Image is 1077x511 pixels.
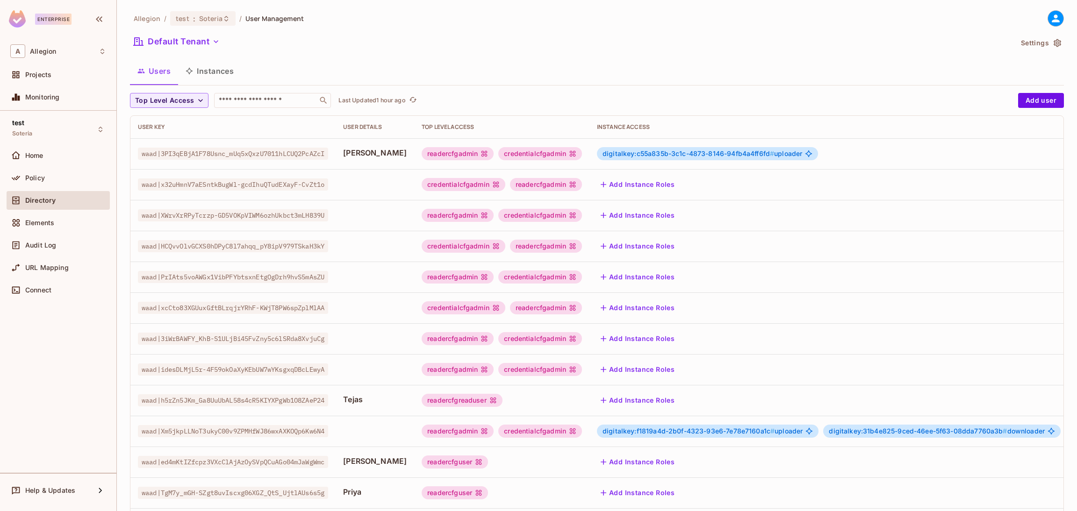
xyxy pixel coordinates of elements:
span: refresh [409,96,417,105]
div: credentialcfgadmin [422,178,505,191]
span: uploader [603,427,803,435]
div: readercfgadmin [422,332,494,345]
div: readercfgadmin [422,363,494,376]
span: # [770,427,775,435]
li: / [164,14,166,23]
span: test [176,14,189,23]
span: waad|ed4mKtIZfcpz3VXcClAjAzOySVpQCuAGo04mJaWgWmc [138,456,328,468]
div: readercfgadmin [422,425,494,438]
button: Add Instance Roles [597,485,678,500]
span: waad|Xm5jkpLLNoT3ukyC00v9ZPMHfWJ86wxAXKOQp6Kw6N4 [138,425,328,437]
div: readercfguser [422,486,488,499]
span: Top Level Access [135,95,194,106]
button: Settings [1017,35,1064,50]
button: refresh [408,95,419,106]
div: credentialcfgadmin [422,301,505,314]
span: downloader [829,427,1045,435]
div: readercfgadmin [510,240,582,253]
span: waad|xcCto83XGUuxGftBLrqjrYRhF-KWjT8PW6spZplMlAA [138,302,328,314]
span: Projects [25,71,51,78]
span: waad|TgM7y_mGH-SZgt8uvIscxg06XGZ_QtS_UjtlAUs6s5g [138,487,328,499]
span: Connect [25,286,51,294]
li: / [239,14,242,23]
span: Home [25,152,43,159]
span: waad|h5rZn5JKm_Ga8UuUbAL58s4cR5KIYXPgWb1O8ZAeP24 [138,394,328,406]
span: : [193,15,196,22]
div: readercfgadmin [422,209,494,222]
span: Policy [25,174,45,182]
button: Add Instance Roles [597,362,678,377]
span: waad|3PI3qEBjA1F78Usnc_mUq5xQxzU7011hLCUQ2PcAZcI [138,148,328,160]
span: [PERSON_NAME] [343,148,407,158]
div: credentialcfgadmin [422,240,505,253]
span: [PERSON_NAME] [343,456,407,466]
button: Add Instance Roles [597,208,678,223]
span: test [12,119,25,127]
span: Click to refresh data [406,95,419,106]
span: waad|x32uHmnV7aESntkBugWl-gcdIhuQTudEXayF-CvZt1o [138,178,328,191]
p: Last Updated 1 hour ago [338,97,405,104]
span: waad|3iWrBAWFY_KhB-S1ULjBi45FvZny5c6lSRda8XvjuCg [138,333,328,345]
div: Top Level Access [422,123,582,131]
span: Tejas [343,394,407,405]
span: waad|XWrvXrRPyTcrzp-GD5VOKpVIWM6ozhUkbct3mLH839U [138,209,328,221]
span: the active workspace [134,14,160,23]
span: Audit Log [25,241,56,249]
span: # [1003,427,1007,435]
div: credentialcfgadmin [498,147,582,160]
button: Users [130,59,178,83]
img: SReyMgAAAABJRU5ErkJggg== [9,10,26,28]
div: readercfgreaduser [422,394,503,407]
span: digitalkey:31b4e825-9ced-46ee-5f63-08dda7760a3b [829,427,1007,435]
div: readercfguser [422,455,488,468]
div: User Key [138,123,328,131]
div: credentialcfgadmin [498,363,582,376]
span: digitalkey:f1819a4d-2b0f-4323-93e6-7e78e7160a1c [603,427,775,435]
div: credentialcfgadmin [498,209,582,222]
span: Soteria [12,130,32,137]
button: Add Instance Roles [597,300,678,315]
button: Add Instance Roles [597,177,678,192]
span: Help & Updates [25,487,75,494]
span: Soteria [199,14,223,23]
span: uploader [603,150,802,157]
div: readercfgadmin [510,301,582,314]
button: Top Level Access [130,93,208,108]
div: readercfgadmin [422,270,494,284]
span: waad|HCQvvOlvGCXS0hDPyC8l7ahqq_pY8ipV979TSkaH3kY [138,240,328,252]
span: User Management [245,14,304,23]
span: digitalkey:c55a835b-3c1c-4873-8146-94fb4a4ff6fd [603,149,774,157]
span: waad|PrIAts5voAWGx1VibPFYbtsxnEtgOgDrh9hvS5mAsZU [138,271,328,283]
button: Instances [178,59,241,83]
div: credentialcfgadmin [498,332,582,345]
span: Monitoring [25,93,60,101]
div: credentialcfgadmin [498,270,582,284]
span: URL Mapping [25,264,69,271]
button: Add Instance Roles [597,331,678,346]
span: A [10,44,25,58]
div: readercfgadmin [510,178,582,191]
button: Add Instance Roles [597,393,678,408]
span: waad|idesDLMjL5r-4F59okOaXyKEbUW7wYKsgxqDBcLEwyA [138,363,328,376]
span: Directory [25,197,56,204]
div: User Details [343,123,407,131]
button: Add user [1018,93,1064,108]
div: credentialcfgadmin [498,425,582,438]
div: Enterprise [35,14,72,25]
div: Instance Access [597,123,1061,131]
span: # [770,149,774,157]
span: Priya [343,487,407,497]
button: Default Tenant [130,34,223,49]
span: Workspace: Allegion [30,48,56,55]
button: Add Instance Roles [597,270,678,284]
button: Add Instance Roles [597,454,678,469]
div: readercfgadmin [422,147,494,160]
button: Add Instance Roles [597,239,678,254]
span: Elements [25,219,54,227]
